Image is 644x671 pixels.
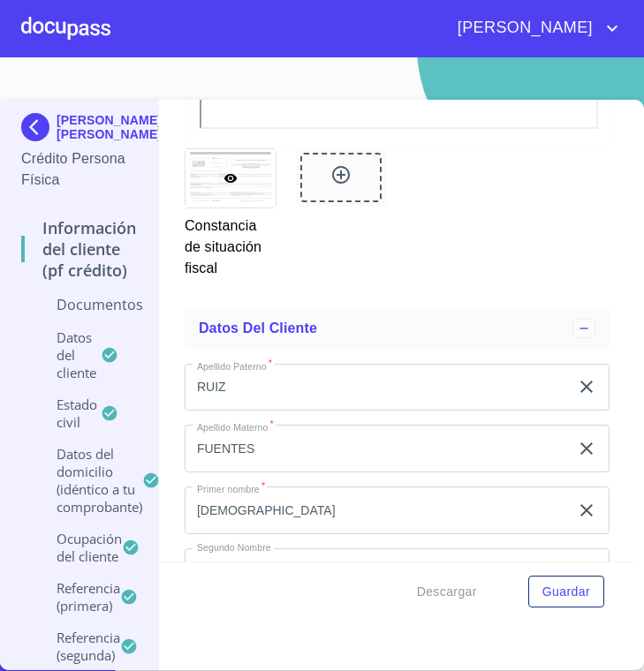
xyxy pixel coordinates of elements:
p: Constancia de situación fiscal [185,208,275,279]
p: Referencia (primera) [21,579,120,614]
button: clear input [576,561,597,582]
p: Datos del domicilio (idéntico a tu comprobante) [21,445,142,516]
p: Referencia (segunda) [21,629,120,664]
button: clear input [576,376,597,397]
span: Datos del cliente [199,320,317,335]
span: Descargar [417,581,477,603]
button: clear input [576,500,597,521]
span: [PERSON_NAME] [444,14,602,42]
img: Docupass spot blue [21,113,57,141]
p: Datos del cliente [21,328,101,381]
button: clear input [576,438,597,459]
p: Información del cliente (PF crédito) [21,217,137,281]
button: account of current user [444,14,623,42]
span: Guardar [542,581,590,603]
p: Crédito Persona Física [21,148,137,191]
p: Ocupación del Cliente [21,530,122,565]
p: Documentos [21,295,143,314]
p: [PERSON_NAME] [PERSON_NAME] [57,113,162,141]
p: Estado Civil [21,396,101,431]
